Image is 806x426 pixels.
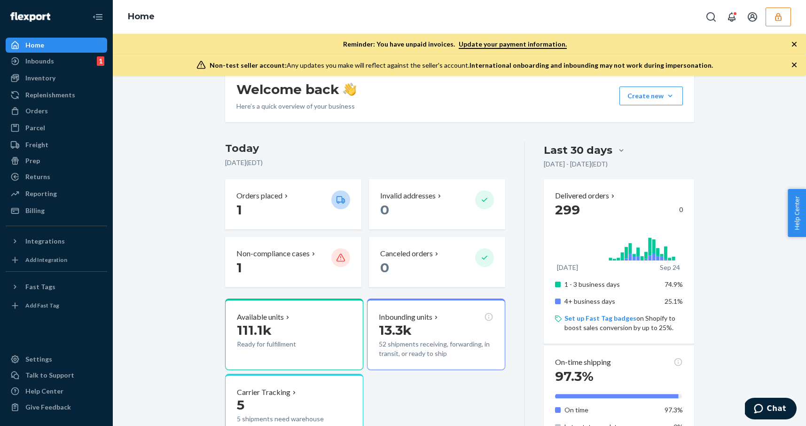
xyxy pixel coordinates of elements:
[379,312,432,323] p: Inbounding units
[225,299,363,370] button: Available units111.1kReady for fulfillment
[6,120,107,135] a: Parcel
[25,387,63,396] div: Help Center
[6,279,107,294] button: Fast Tags
[555,202,580,218] span: 299
[237,322,272,338] span: 111.1k
[6,384,107,399] a: Help Center
[557,263,578,272] p: [DATE]
[564,297,657,306] p: 4+ business days
[25,402,71,412] div: Give Feedback
[236,260,242,276] span: 1
[564,280,657,289] p: 1 - 3 business days
[237,339,324,349] p: Ready for fulfillment
[10,12,50,22] img: Flexport logo
[25,172,50,181] div: Returns
[25,106,48,116] div: Orders
[97,56,104,66] div: 1
[25,237,65,246] div: Integrations
[369,237,505,287] button: Canceled orders 0
[6,234,107,249] button: Integrations
[564,405,657,415] p: On time
[6,252,107,268] a: Add Integration
[379,339,493,358] p: 52 shipments receiving, forwarding, in transit, or ready to ship
[660,263,680,272] p: Sep 24
[343,39,567,49] p: Reminder: You have unpaid invoices.
[25,90,75,100] div: Replenishments
[665,297,683,305] span: 25.1%
[225,158,506,167] p: [DATE] ( EDT )
[128,11,155,22] a: Home
[25,156,40,166] div: Prep
[564,314,682,332] p: on Shopify to boost sales conversion by up to 25%.
[6,169,107,184] a: Returns
[25,140,48,150] div: Freight
[210,61,287,69] span: Non-test seller account:
[88,8,107,26] button: Close Navigation
[25,371,74,380] div: Talk to Support
[555,201,682,218] div: 0
[380,202,389,218] span: 0
[788,189,806,237] button: Help Center
[25,56,54,66] div: Inbounds
[544,143,612,158] div: Last 30 days
[665,406,683,414] span: 97.3%
[6,298,107,313] a: Add Fast Tag
[555,190,617,201] button: Delivered orders
[25,73,55,83] div: Inventory
[25,301,59,309] div: Add Fast Tag
[6,352,107,367] a: Settings
[6,54,107,69] a: Inbounds1
[343,83,356,96] img: hand-wave emoji
[237,397,244,413] span: 5
[237,387,290,398] p: Carrier Tracking
[470,61,713,69] span: International onboarding and inbounding may not work during impersonation.
[619,87,683,105] button: Create new
[665,280,683,288] span: 74.9%
[6,103,107,118] a: Orders
[379,322,412,338] span: 13.3k
[544,159,608,169] p: [DATE] - [DATE] ( EDT )
[6,368,107,383] button: Talk to Support
[236,202,242,218] span: 1
[236,102,356,111] p: Here’s a quick overview of your business
[564,314,636,322] a: Set up Fast Tag badges
[225,179,361,229] button: Orders placed 1
[6,87,107,103] a: Replenishments
[25,206,45,215] div: Billing
[6,38,107,53] a: Home
[555,368,594,384] span: 97.3%
[555,357,611,368] p: On-time shipping
[237,312,284,323] p: Available units
[745,398,797,421] iframe: Opens a widget where you can chat to one of our agents
[25,282,55,292] div: Fast Tags
[722,8,741,26] button: Open notifications
[210,61,713,70] div: Any updates you make will reflect against the seller's account.
[6,186,107,201] a: Reporting
[236,81,356,98] h1: Welcome back
[367,299,505,370] button: Inbounding units13.3k52 shipments receiving, forwarding, in transit, or ready to ship
[6,137,107,152] a: Freight
[25,355,52,364] div: Settings
[25,256,67,264] div: Add Integration
[380,190,436,201] p: Invalid addresses
[6,400,107,415] button: Give Feedback
[380,260,389,276] span: 0
[25,40,44,50] div: Home
[459,40,567,49] a: Update your payment information.
[236,248,310,259] p: Non-compliance cases
[380,248,433,259] p: Canceled orders
[702,8,720,26] button: Open Search Box
[120,3,162,31] ol: breadcrumbs
[236,190,282,201] p: Orders placed
[6,153,107,168] a: Prep
[743,8,762,26] button: Open account menu
[225,141,506,156] h3: Today
[25,123,45,133] div: Parcel
[225,237,361,287] button: Non-compliance cases 1
[6,71,107,86] a: Inventory
[6,203,107,218] a: Billing
[369,179,505,229] button: Invalid addresses 0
